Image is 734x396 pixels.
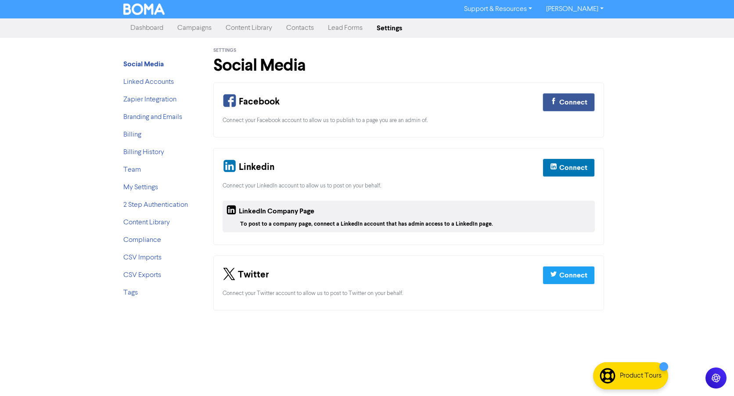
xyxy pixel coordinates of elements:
a: Support & Resources [457,2,539,16]
span: Settings [213,47,236,54]
a: Tags [123,289,138,296]
a: Billing History [123,149,164,156]
a: Branding and Emails [123,114,182,121]
a: Compliance [123,237,161,244]
div: To post to a company page, connect a LinkedIn account that has admin access to a LinkedIn page. [240,220,591,228]
a: 2 Step Authentication [123,202,188,209]
a: Content Library [219,19,279,37]
strong: Social Media [123,60,164,68]
a: Linked Accounts [123,79,174,86]
a: Contacts [279,19,321,37]
a: CSV Exports [123,272,161,279]
img: BOMA Logo [123,4,165,15]
div: Linkedin [223,157,274,178]
a: Social Media [123,61,164,68]
div: Twitter [223,265,269,286]
button: Connect [543,266,595,284]
a: CSV Imports [123,254,162,261]
a: Lead Forms [321,19,370,37]
button: Connect [543,158,595,177]
h1: Social Media [213,55,604,76]
a: Campaigns [170,19,219,37]
div: Connect your LinkedIn account to allow us to post on your behalf. [223,182,595,190]
a: Settings [370,19,409,37]
div: Connect [559,162,587,173]
button: Connect [543,93,595,112]
div: Facebook [223,92,280,113]
a: [PERSON_NAME] [539,2,611,16]
iframe: Chat Widget [624,301,734,396]
div: Connect your Twitter account to allow us to post to Twitter on your behalf. [223,289,595,298]
a: My Settings [123,184,158,191]
a: Zapier Integration [123,96,176,103]
div: Connect [559,270,587,281]
div: Connect [559,97,587,108]
div: Your Twitter Connection [213,256,604,310]
a: Team [123,166,141,173]
a: Dashboard [123,19,170,37]
div: Connect your Facebook account to allow us to publish to a page you are an admin of. [223,116,595,125]
div: LinkedIn Company Page [226,204,314,220]
div: Your Linkedin and Company Page Connection [213,148,604,245]
a: Billing [123,131,141,138]
a: Content Library [123,219,170,226]
div: Your Facebook Connection [213,83,604,137]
